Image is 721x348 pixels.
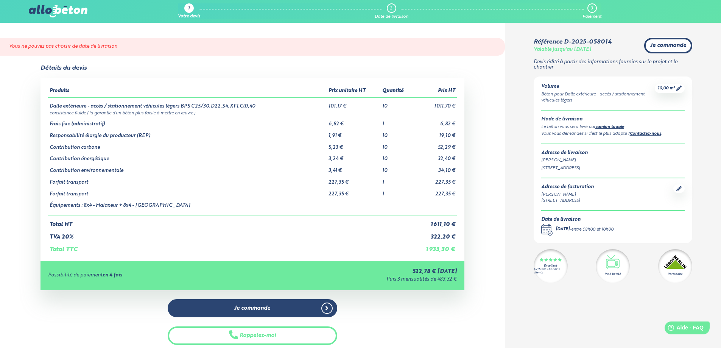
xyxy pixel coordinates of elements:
td: 10 [381,139,413,151]
td: 1 [381,174,413,186]
td: Total TTC [48,240,413,253]
td: 227,35 € [327,174,381,186]
div: 3 [591,6,593,11]
a: Je commande [644,38,692,53]
td: Forfait transport [48,174,327,186]
div: Date de livraison [375,14,408,19]
td: Contribution énergétique [48,150,327,162]
a: 1 Votre devis [178,3,200,19]
a: camion toupie [595,125,624,129]
th: Produits [48,85,327,97]
div: Votre devis [178,14,200,19]
td: 1 933,30 € [413,240,457,253]
th: Quantité [381,85,413,97]
td: 1 011,70 € [413,97,457,109]
div: [PERSON_NAME] [541,157,685,164]
th: Prix HT [413,85,457,97]
div: Possibilité de paiement [48,273,258,278]
th: Prix unitaire HT [327,85,381,97]
td: 19,10 € [413,127,457,139]
div: Adresse de facturation [541,184,594,190]
div: Vous vous demandez si c’est le plus adapté ? . [541,131,685,137]
td: 1 [381,186,413,197]
div: entre 08h00 et 10h00 [571,226,614,233]
button: Rappelez-moi [168,326,337,345]
p: Devis édité à partir des informations fournies sur le projet et le chantier [534,59,692,70]
div: [STREET_ADDRESS] [541,198,594,204]
td: 10 [381,97,413,109]
div: Béton pour Dalle extérieure - accès / stationnement véhicules légers [541,91,655,104]
td: 5,23 € [327,139,381,151]
div: Excellent [544,264,557,268]
a: Je commande [168,299,337,318]
td: consistance fluide ( la garantie d’un béton plus facile à mettre en œuvre ) [48,109,457,116]
div: 1 [188,6,190,11]
a: 2 Date de livraison [375,3,408,19]
td: 10 [381,150,413,162]
div: Volume [541,84,655,90]
td: 322,20 € [413,228,457,240]
div: Puis 3 mensualités de 483,32 € [258,277,457,282]
td: Forfait transport [48,186,327,197]
div: [DATE] [556,226,570,233]
div: Référence D-2025-058014 [534,39,612,45]
td: 32,40 € [413,150,457,162]
td: Total HT [48,215,413,228]
td: 6,82 € [413,115,457,127]
td: 227,35 € [413,174,457,186]
td: 101,17 € [327,97,381,109]
div: Date de livraison [541,217,614,223]
span: Je commande [650,42,686,49]
td: 3,24 € [327,150,381,162]
div: 522,78 € [DATE] [258,268,457,275]
div: - [556,226,614,233]
td: 10 [381,162,413,174]
div: Le béton vous sera livré par [541,124,685,131]
div: Vu à la télé [605,272,621,276]
td: 52,29 € [413,139,457,151]
div: Paiement [582,14,601,19]
td: Responsabilité élargie du producteur (REP) [48,127,327,139]
div: [STREET_ADDRESS] [541,165,685,172]
strong: en 4 fois [103,273,122,278]
div: Détails du devis [40,65,87,72]
td: Frais fixe (administratif) [48,115,327,127]
div: Mode de livraison [541,117,685,122]
a: 3 Paiement [582,3,601,19]
td: 10 [381,127,413,139]
td: Dalle extérieure - accès / stationnement véhicules légers BPS C25/30,D22,S4,XF1,Cl0,40 [48,97,327,109]
img: allobéton [29,5,87,17]
td: TVA 20% [48,228,413,240]
a: Contactez-nous [630,132,661,136]
td: 227,35 € [413,186,457,197]
div: [PERSON_NAME] [541,192,594,198]
div: Adresse de livraison [541,150,685,156]
div: 4.7/5 sur 2300 avis clients [534,268,568,275]
td: 34,10 € [413,162,457,174]
td: Contribution environnementale [48,162,327,174]
td: Équipements : 8x4 - Malaxeur + 8x4 - [GEOGRAPHIC_DATA] [48,197,327,215]
iframe: Help widget launcher [654,318,713,340]
div: Valable jusqu'au [DATE] [534,47,591,53]
div: Partenaire [668,272,682,276]
td: 6,82 € [327,115,381,127]
td: 1,91 € [327,127,381,139]
div: 2 [390,6,392,11]
td: 1 [381,115,413,127]
td: 227,35 € [327,186,381,197]
td: 3,41 € [327,162,381,174]
td: Contribution carbone [48,139,327,151]
div: Vous ne pouvez pas choisir de date de livraison [9,44,496,50]
td: 1 611,10 € [413,215,457,228]
span: Je commande [234,305,270,312]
